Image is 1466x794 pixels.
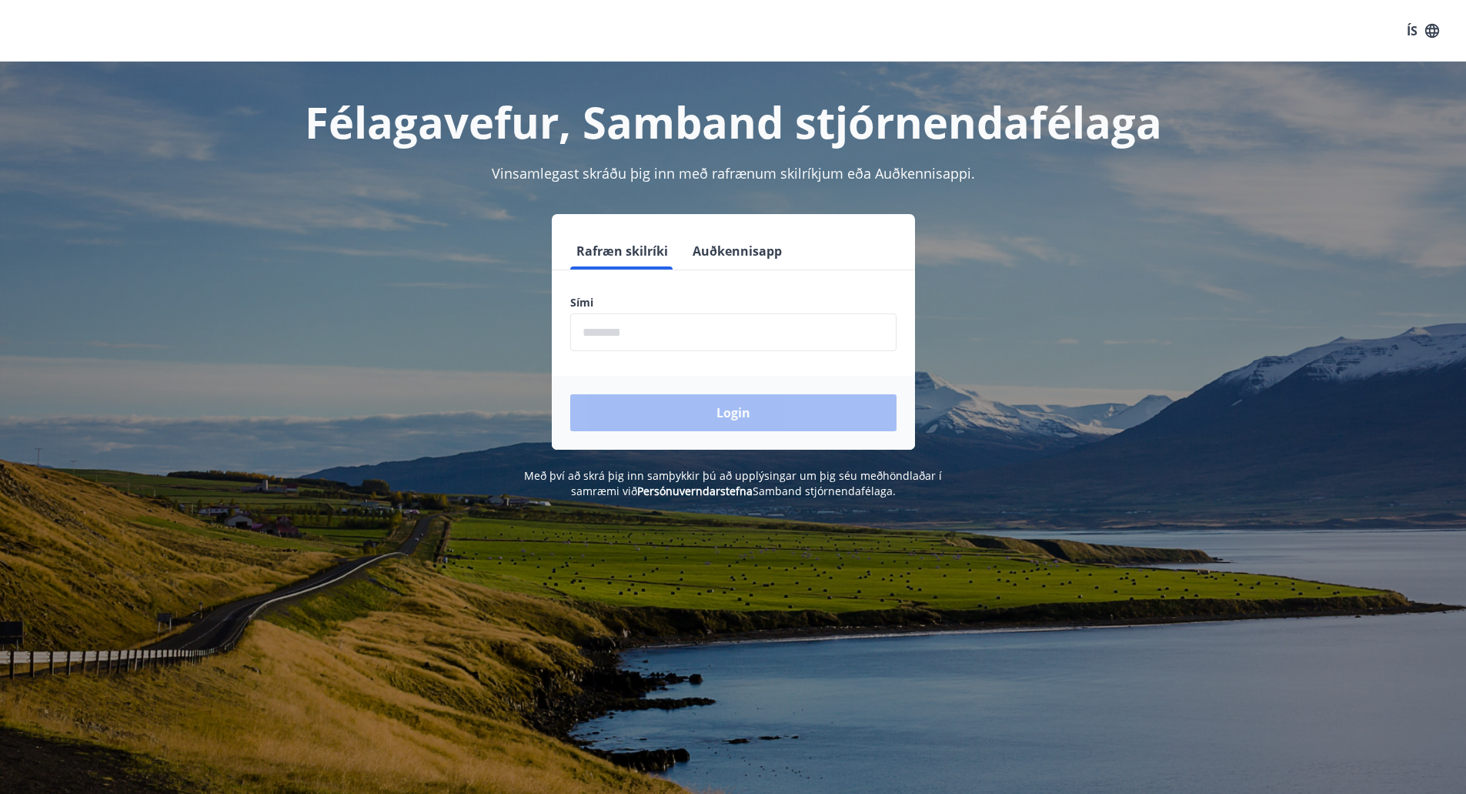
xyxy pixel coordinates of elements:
[686,233,788,270] button: Auðkennisapp
[524,468,942,498] span: Með því að skrá þig inn samþykkir þú að upplýsingar um þig séu meðhöndlaðar í samræmi við Samband...
[570,295,897,310] label: Sími
[637,484,753,498] a: Persónuverndarstefna
[492,164,975,183] span: Vinsamlegast skráðu þig inn með rafrænum skilríkjum eða Auðkennisappi.
[1398,17,1448,45] button: ÍS
[198,92,1269,151] h1: Félagavefur, Samband stjórnendafélaga
[570,233,674,270] button: Rafræn skilríki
